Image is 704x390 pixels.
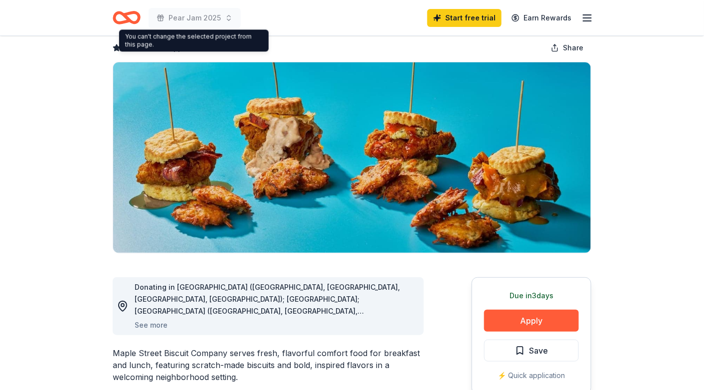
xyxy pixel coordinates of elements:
[149,8,241,28] button: Pear Jam 2025
[113,62,591,253] img: Image for Maple Street Biscuit
[113,6,141,29] a: Home
[543,38,591,58] button: Share
[169,12,221,24] span: Pear Jam 2025
[135,319,168,331] button: See more
[427,9,502,27] a: Start free trial
[484,370,579,382] div: ⚡️ Quick application
[119,29,269,51] div: You can't change the selected project from this page.
[506,9,577,27] a: Earn Rewards
[484,310,579,332] button: Apply
[113,347,424,383] div: Maple Street Biscuit Company serves fresh, flavorful comfort food for breakfast and lunch, featur...
[484,290,579,302] div: Due in 3 days
[563,42,583,54] span: Share
[484,340,579,362] button: Save
[529,344,548,357] span: Save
